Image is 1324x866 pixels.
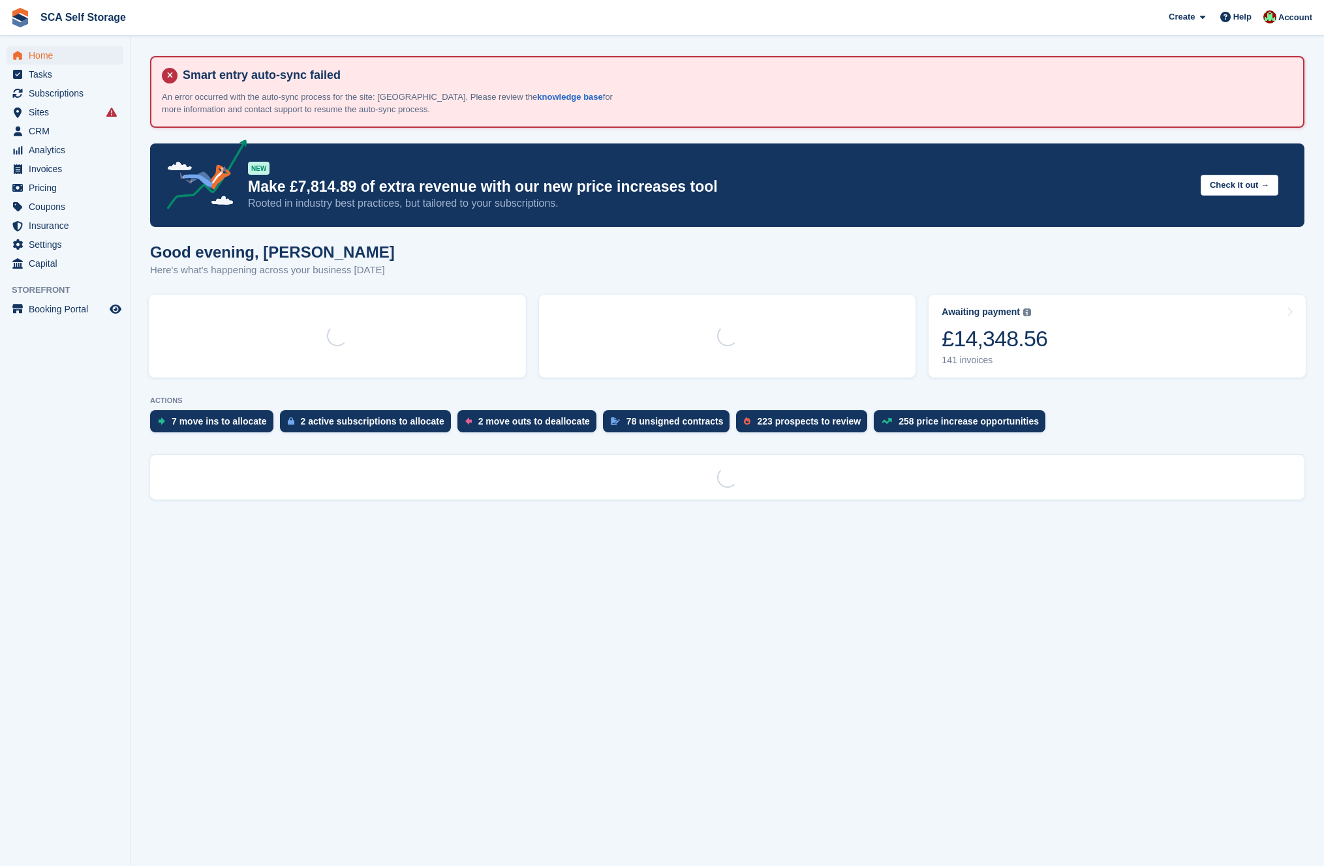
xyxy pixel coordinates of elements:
a: menu [7,122,123,140]
a: menu [7,141,123,159]
span: Home [29,46,107,65]
span: Settings [29,235,107,254]
img: price_increase_opportunities-93ffe204e8149a01c8c9dc8f82e8f89637d9d84a8eef4429ea346261dce0b2c0.svg [882,418,892,424]
a: menu [7,65,123,83]
span: Insurance [29,216,107,235]
span: CRM [29,122,107,140]
a: menu [7,46,123,65]
a: menu [7,179,123,197]
span: Coupons [29,198,107,216]
p: ACTIONS [150,396,1304,405]
span: Create [1169,10,1195,23]
div: 78 unsigned contracts [626,416,724,426]
div: 2 move outs to deallocate [478,416,590,426]
img: price-adjustments-announcement-icon-8257ccfd72463d97f412b2fc003d46551f7dbcb40ab6d574587a9cd5c0d94... [156,140,247,214]
p: An error occurred with the auto-sync process for the site: [GEOGRAPHIC_DATA]. Please review the f... [162,91,619,116]
span: Analytics [29,141,107,159]
a: menu [7,216,123,235]
a: 2 active subscriptions to allocate [280,410,457,439]
span: Invoices [29,160,107,178]
a: Awaiting payment £14,348.56 141 invoices [929,295,1306,378]
span: Booking Portal [29,300,107,318]
div: 2 active subscriptions to allocate [301,416,444,426]
img: move_outs_to_deallocate_icon-f764333ba52eb49d3ac5e1228854f67142a1ed5810a6f6cc68b1a99e826820c5.svg [465,417,472,425]
a: 78 unsigned contracts [603,410,737,439]
a: knowledge base [537,92,602,102]
a: 2 move outs to deallocate [457,410,603,439]
a: menu [7,84,123,102]
span: Tasks [29,65,107,83]
a: menu [7,103,123,121]
div: 223 prospects to review [757,416,861,426]
p: Make £7,814.89 of extra revenue with our new price increases tool [248,177,1190,196]
img: move_ins_to_allocate_icon-fdf77a2bb77ea45bf5b3d319d69a93e2d87916cf1d5bf7949dd705db3b84f3ca.svg [158,417,165,425]
span: Account [1278,11,1312,24]
span: Storefront [12,284,130,297]
span: Help [1233,10,1252,23]
a: menu [7,235,123,254]
span: Pricing [29,179,107,197]
div: NEW [248,162,269,175]
div: 7 move ins to allocate [172,416,267,426]
div: £14,348.56 [942,325,1047,352]
h1: Good evening, [PERSON_NAME] [150,243,395,261]
a: menu [7,198,123,216]
img: Dale Chapman [1263,10,1276,23]
a: menu [7,300,123,318]
a: menu [7,254,123,273]
p: Here's what's happening across your business [DATE] [150,263,395,278]
img: stora-icon-8386f47178a22dfd0bd8f6a31ec36ba5ce8667c1dd55bd0f319d3a0aa187defe.svg [10,8,30,27]
img: prospect-51fa495bee0391a8d652442698ab0144808aea92771e9ea1ae160a38d050c398.svg [744,417,750,425]
button: Check it out → [1201,175,1278,196]
div: 141 invoices [942,355,1047,366]
span: Sites [29,103,107,121]
img: active_subscription_to_allocate_icon-d502201f5373d7db506a760aba3b589e785aa758c864c3986d89f69b8ff3... [288,417,294,425]
a: 258 price increase opportunities [874,410,1052,439]
img: contract_signature_icon-13c848040528278c33f63329250d36e43548de30e8caae1d1a13099fd9432cc5.svg [611,417,620,425]
a: 223 prospects to review [736,410,874,439]
h4: Smart entry auto-sync failed [177,68,1293,83]
span: Subscriptions [29,84,107,102]
a: SCA Self Storage [35,7,131,28]
span: Capital [29,254,107,273]
div: Awaiting payment [942,306,1020,318]
p: Rooted in industry best practices, but tailored to your subscriptions. [248,196,1190,211]
a: 7 move ins to allocate [150,410,280,439]
a: Preview store [108,301,123,317]
a: menu [7,160,123,178]
div: 258 price increase opportunities [899,416,1039,426]
img: icon-info-grey-7440780725fd019a000dd9b08b2336e03edf1995a4989e88bcd33f0948082b44.svg [1023,308,1031,316]
i: Smart entry sync failures have occurred [106,107,117,117]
